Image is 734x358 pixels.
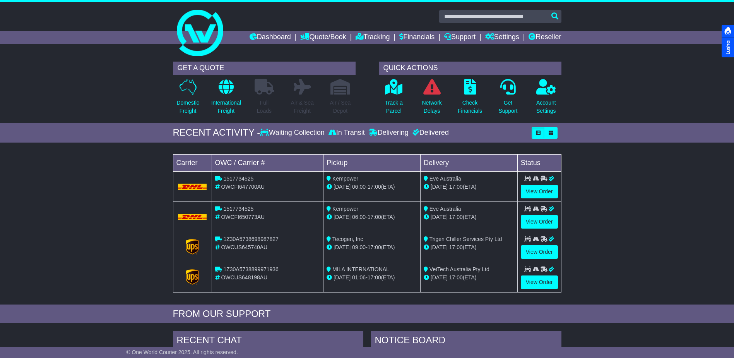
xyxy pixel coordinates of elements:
[449,214,463,220] span: 17:00
[186,239,199,255] img: GetCarrierServiceLogo
[517,154,561,171] td: Status
[431,274,448,281] span: [DATE]
[431,214,448,220] span: [DATE]
[424,213,514,221] div: (ETA)
[332,176,358,182] span: Kempower
[173,308,561,320] div: FROM OUR SUPPORT
[385,79,403,119] a: Track aParcel
[221,274,267,281] span: OWCUS648198AU
[367,129,411,137] div: Delivering
[368,184,381,190] span: 17:00
[420,154,517,171] td: Delivery
[223,236,278,242] span: 1Z30A5738698987827
[291,99,314,115] p: Air & Sea Freight
[221,244,267,250] span: OWCUS645740AU
[327,129,367,137] div: In Transit
[424,243,514,251] div: (ETA)
[356,31,390,44] a: Tracking
[300,31,346,44] a: Quote/Book
[178,184,207,190] img: DHL.png
[173,62,356,75] div: GET A QUOTE
[334,274,351,281] span: [DATE]
[385,99,403,115] p: Track a Parcel
[211,79,241,119] a: InternationalFreight
[429,266,489,272] span: VetTech Australia Pty Ltd
[521,215,558,229] a: View Order
[429,176,461,182] span: Eve Australia
[330,99,351,115] p: Air / Sea Depot
[368,214,381,220] span: 17:00
[255,99,274,115] p: Full Loads
[334,214,351,220] span: [DATE]
[173,331,363,352] div: RECENT CHAT
[421,79,442,119] a: NetworkDelays
[529,31,561,44] a: Reseller
[250,31,291,44] a: Dashboard
[212,154,323,171] td: OWC / Carrier #
[424,183,514,191] div: (ETA)
[521,185,558,198] a: View Order
[173,127,260,138] div: RECENT ACTIVITY -
[498,99,517,115] p: Get Support
[186,269,199,285] img: GetCarrierServiceLogo
[422,99,441,115] p: Network Delays
[536,99,556,115] p: Account Settings
[449,244,463,250] span: 17:00
[521,245,558,259] a: View Order
[431,184,448,190] span: [DATE]
[334,244,351,250] span: [DATE]
[327,274,417,282] div: - (ETA)
[379,62,561,75] div: QUICK ACTIONS
[399,31,435,44] a: Financials
[458,99,482,115] p: Check Financials
[449,274,463,281] span: 17:00
[429,236,502,242] span: Trigen Chiller Services Pty Ltd
[429,206,461,212] span: Eve Australia
[327,213,417,221] div: - (ETA)
[223,176,253,182] span: 1517734525
[223,206,253,212] span: 1517734525
[457,79,482,119] a: CheckFinancials
[424,274,514,282] div: (ETA)
[327,183,417,191] div: - (ETA)
[176,79,199,119] a: DomesticFreight
[352,184,366,190] span: 06:00
[332,266,389,272] span: MILA INTERNATIONAL
[444,31,476,44] a: Support
[221,184,265,190] span: OWCFI647700AU
[449,184,463,190] span: 17:00
[327,243,417,251] div: - (ETA)
[334,184,351,190] span: [DATE]
[260,129,326,137] div: Waiting Collection
[211,99,241,115] p: International Freight
[536,79,556,119] a: AccountSettings
[368,244,381,250] span: 17:00
[498,79,518,119] a: GetSupport
[332,236,363,242] span: Tecogen, Inc
[521,275,558,289] a: View Order
[485,31,519,44] a: Settings
[223,266,278,272] span: 1Z30A5738899971936
[221,214,265,220] span: OWCFI650773AU
[332,206,358,212] span: Kempower
[411,129,449,137] div: Delivered
[368,274,381,281] span: 17:00
[176,99,199,115] p: Domestic Freight
[173,154,212,171] td: Carrier
[352,214,366,220] span: 06:00
[431,244,448,250] span: [DATE]
[126,349,238,355] span: © One World Courier 2025. All rights reserved.
[352,244,366,250] span: 09:00
[352,274,366,281] span: 01:06
[371,331,561,352] div: NOTICE BOARD
[178,214,207,220] img: DHL.png
[323,154,421,171] td: Pickup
